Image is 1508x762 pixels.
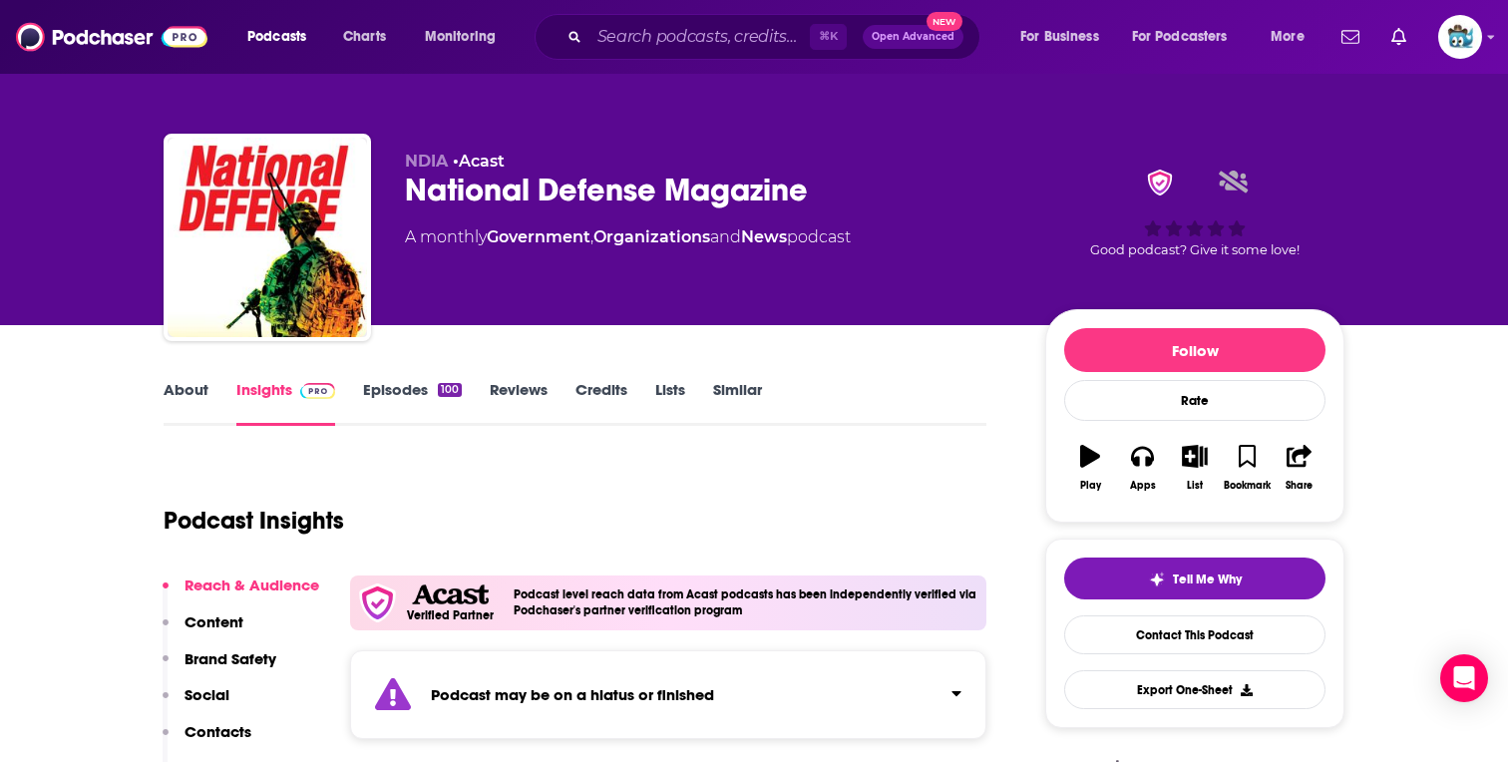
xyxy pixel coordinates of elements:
[412,584,488,605] img: Acast
[1064,328,1325,372] button: Follow
[927,12,962,31] span: New
[1064,558,1325,599] button: tell me why sparkleTell Me Why
[247,23,306,51] span: Podcasts
[330,21,398,53] a: Charts
[164,506,344,536] h1: Podcast Insights
[185,575,319,594] p: Reach & Audience
[810,24,847,50] span: ⌘ K
[1064,432,1116,504] button: Play
[459,152,505,171] a: Acast
[655,380,685,426] a: Lists
[358,583,397,622] img: verfied icon
[741,227,787,246] a: News
[872,32,954,42] span: Open Advanced
[1383,20,1414,54] a: Show notifications dropdown
[1271,23,1305,51] span: More
[1257,21,1329,53] button: open menu
[431,685,714,704] strong: Podcast may be on a hiatus or finished
[233,21,332,53] button: open menu
[453,152,505,171] span: •
[1132,23,1228,51] span: For Podcasters
[863,25,963,49] button: Open AdvancedNew
[1090,242,1300,257] span: Good podcast? Give it some love!
[1224,480,1271,492] div: Bookmark
[487,227,590,246] a: Government
[1141,170,1179,195] img: verified Badge
[1286,480,1313,492] div: Share
[185,612,243,631] p: Content
[300,383,335,399] img: Podchaser Pro
[554,14,999,60] div: Search podcasts, credits, & more...
[1020,23,1099,51] span: For Business
[363,380,462,426] a: Episodes100
[1116,432,1168,504] button: Apps
[1130,480,1156,492] div: Apps
[1187,480,1203,492] div: List
[1438,15,1482,59] img: User Profile
[164,380,208,426] a: About
[163,685,229,722] button: Social
[438,383,462,397] div: 100
[1169,432,1221,504] button: List
[589,21,810,53] input: Search podcasts, credits, & more...
[405,152,448,171] span: NDIA
[1173,571,1242,587] span: Tell Me Why
[185,722,251,741] p: Contacts
[575,380,627,426] a: Credits
[590,227,593,246] span: ,
[185,685,229,704] p: Social
[1438,15,1482,59] button: Show profile menu
[710,227,741,246] span: and
[1064,615,1325,654] a: Contact This Podcast
[16,18,207,56] img: Podchaser - Follow, Share and Rate Podcasts
[407,609,494,621] h5: Verified Partner
[1274,432,1325,504] button: Share
[163,722,251,759] button: Contacts
[350,650,986,739] section: Click to expand status details
[405,225,851,249] div: A monthly podcast
[593,227,710,246] a: Organizations
[1064,670,1325,709] button: Export One-Sheet
[514,587,978,617] h4: Podcast level reach data from Acast podcasts has been independently verified via Podchaser's part...
[343,23,386,51] span: Charts
[425,23,496,51] span: Monitoring
[236,380,335,426] a: InsightsPodchaser Pro
[1221,432,1273,504] button: Bookmark
[713,380,762,426] a: Similar
[1333,20,1367,54] a: Show notifications dropdown
[1080,480,1101,492] div: Play
[163,575,319,612] button: Reach & Audience
[1440,654,1488,702] div: Open Intercom Messenger
[1006,21,1124,53] button: open menu
[163,612,243,649] button: Content
[1119,21,1257,53] button: open menu
[163,649,276,686] button: Brand Safety
[185,649,276,668] p: Brand Safety
[1438,15,1482,59] span: Logged in as bulleit_whale_pod
[490,380,548,426] a: Reviews
[1064,380,1325,421] div: Rate
[1045,152,1344,275] div: verified BadgeGood podcast? Give it some love!
[168,138,367,337] img: National Defense Magazine
[411,21,522,53] button: open menu
[1149,571,1165,587] img: tell me why sparkle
